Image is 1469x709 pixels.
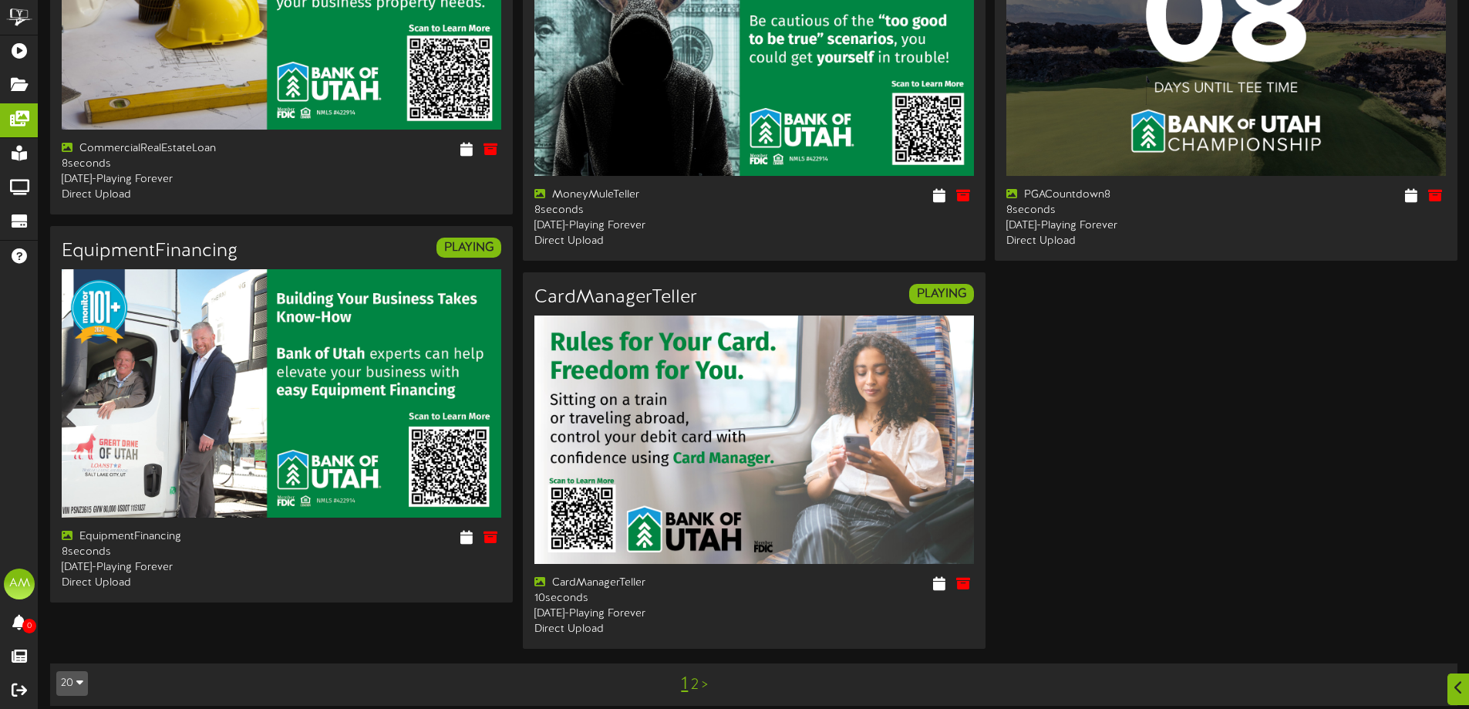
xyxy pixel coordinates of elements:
h3: EquipmentFinancing [62,241,238,262]
div: AM [4,569,35,599]
div: [DATE] - Playing Forever [534,218,743,234]
div: 8 seconds [534,203,743,218]
div: Direct Upload [62,187,270,203]
div: [DATE] - Playing Forever [1006,218,1215,234]
img: cc412e1c-5952-4bd9-9260-e31d5473ee31.jpg [62,269,501,518]
div: 8 seconds [62,545,270,560]
div: 8 seconds [62,157,270,172]
button: 20 [56,671,88,696]
img: 47959843-f954-4351-a833-fd04f01a1acb.jpg [534,316,974,564]
a: > [702,677,708,694]
div: Direct Upload [534,622,743,637]
div: [DATE] - Playing Forever [62,172,270,187]
a: 1 [681,674,688,694]
span: 0 [22,619,36,633]
a: 2 [691,677,699,694]
div: Direct Upload [534,234,743,249]
div: 8 seconds [1006,203,1215,218]
strong: PLAYING [444,241,494,255]
div: [DATE] - Playing Forever [62,560,270,576]
div: [DATE] - Playing Forever [534,606,743,622]
div: MoneyMuleTeller [534,187,743,203]
strong: PLAYING [917,287,966,301]
div: PGACountdown8 [1006,187,1215,203]
div: CommercialRealEstateLoan [62,141,270,157]
div: Direct Upload [1006,234,1215,249]
h3: CardManagerTeller [534,288,697,308]
div: Direct Upload [62,576,270,591]
div: CardManagerTeller [534,576,743,591]
div: EquipmentFinancing [62,529,270,545]
div: 10 seconds [534,591,743,606]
